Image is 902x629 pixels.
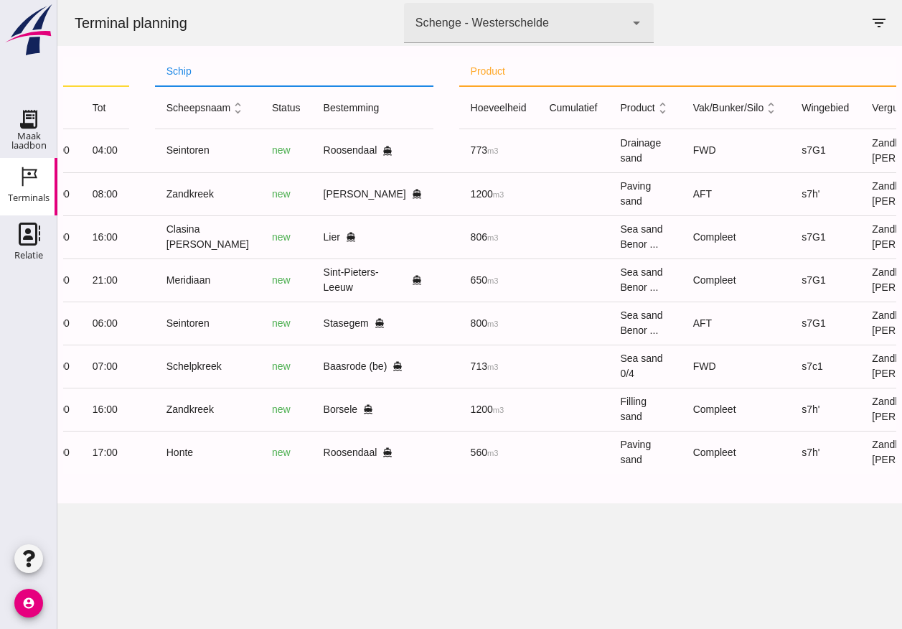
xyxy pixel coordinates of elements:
div: Lier [266,230,365,245]
div: [PERSON_NAME] [266,187,365,202]
td: s7h' [733,172,803,215]
td: new [203,302,255,345]
div: Schenge - Westerschelde [358,14,492,32]
i: unfold_more [598,101,613,116]
img: logo-small.a267ee39.svg [3,4,55,57]
td: s7h' [733,388,803,431]
td: 806 [402,215,481,258]
i: directions_boat [288,232,299,242]
span: vergunning [814,102,880,113]
td: FWD [624,345,733,388]
td: new [203,345,255,388]
div: Meridiaan [109,273,192,288]
div: Borsele [266,402,365,417]
th: cumulatief [480,86,551,129]
div: Seintoren [109,316,192,331]
span: 16:00 [35,231,60,243]
i: unfold_more [706,101,721,116]
i: directions_boat [325,447,335,457]
small: m3 [430,363,441,371]
i: directions_boat [354,275,365,285]
div: Roosendaal [266,445,365,460]
td: s7G1 [733,302,803,345]
td: Compleet [624,431,733,474]
i: filter_list [813,14,830,32]
th: tot [24,86,72,129]
span: 21:00 [35,274,60,286]
td: 800 [402,302,481,345]
small: m3 [430,449,441,457]
td: new [203,129,255,172]
div: Roosendaal [266,143,365,158]
div: Stasegem [266,316,365,331]
td: FWD [624,129,733,172]
i: directions_boat [325,146,335,156]
td: Sea sand Benor ... [551,258,624,302]
td: s7G1 [733,129,803,172]
div: Terminal planning [6,13,141,33]
span: 04:00 [35,144,60,156]
td: Filling sand [551,388,624,431]
td: s7c1 [733,345,803,388]
td: new [203,388,255,431]
div: Relatie [14,251,43,260]
span: 08:00 [35,188,60,200]
th: status [203,86,255,129]
small: m3 [430,233,441,242]
div: Seintoren [109,143,192,158]
span: 07:00 [35,360,60,372]
th: hoeveelheid [402,86,481,129]
td: s7G1 [733,215,803,258]
div: Baasrode (be) [266,359,365,374]
td: 560 [402,431,481,474]
td: Sea sand 0/4 [551,345,624,388]
th: schip [98,57,376,86]
td: Sea sand Benor ... [551,215,624,258]
div: Zandkreek [109,187,192,202]
td: s7h' [733,431,803,474]
div: Zandkreek [109,402,192,417]
i: directions_boat [306,404,316,414]
span: product [563,102,612,113]
td: Compleet [624,388,733,431]
small: m3 [436,406,447,414]
td: Compleet [624,258,733,302]
td: 773 [402,129,481,172]
td: Paving sand [551,172,624,215]
span: scheepsnaam [109,102,189,113]
span: 17:00 [35,447,60,458]
td: AFT [624,302,733,345]
td: new [203,431,255,474]
i: account_circle [14,589,43,618]
td: 713 [402,345,481,388]
td: AFT [624,172,733,215]
td: Compleet [624,215,733,258]
small: m3 [430,146,441,155]
td: Sea sand Benor ... [551,302,624,345]
td: 1200 [402,172,481,215]
i: directions_boat [317,318,327,328]
td: s7G1 [733,258,803,302]
td: 1200 [402,388,481,431]
td: Drainage sand [551,129,624,172]
td: Paving sand [551,431,624,474]
div: Schelpkreek [109,359,192,374]
td: new [203,258,255,302]
span: 06:00 [35,317,60,329]
i: arrow_drop_down [570,14,588,32]
div: Terminals [8,193,50,202]
small: m3 [436,190,447,199]
span: 16:00 [35,404,60,415]
span: vak/bunker/silo [636,102,722,113]
div: Honte [109,445,192,460]
td: new [203,172,255,215]
th: bestemming [255,86,376,129]
div: Clasina [PERSON_NAME] [109,222,192,252]
i: unfold_more [173,101,188,116]
i: directions_boat [335,361,345,371]
td: new [203,215,255,258]
small: m3 [430,320,441,328]
td: 650 [402,258,481,302]
th: wingebied [733,86,803,129]
div: Sint-Pieters-Leeuw [266,265,365,295]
